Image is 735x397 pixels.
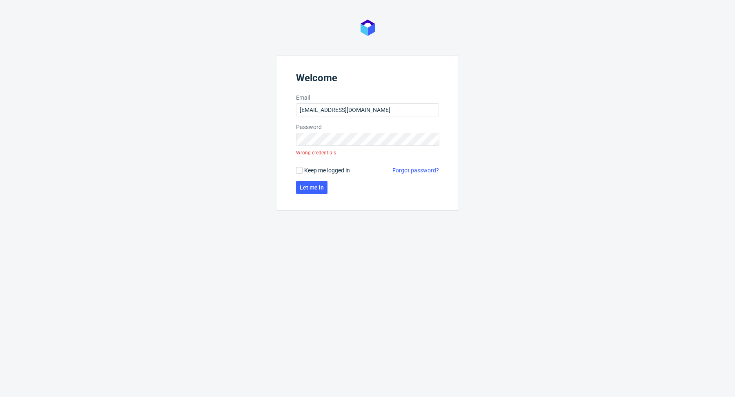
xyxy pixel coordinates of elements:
span: Keep me logged in [304,166,350,174]
label: Password [296,123,439,131]
div: Wrong credentials [296,146,336,160]
a: Forgot password? [392,166,439,174]
header: Welcome [296,72,439,87]
input: you@youremail.com [296,103,439,116]
span: Let me in [300,185,324,190]
button: Let me in [296,181,327,194]
label: Email [296,94,439,102]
